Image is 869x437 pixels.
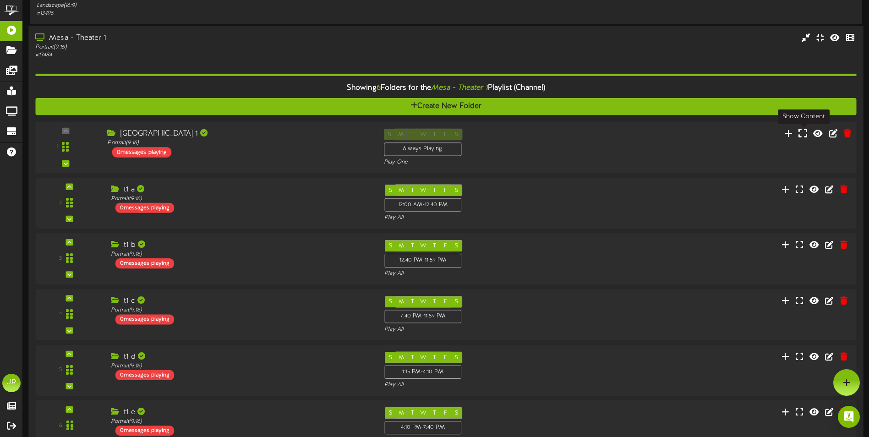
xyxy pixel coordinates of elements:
[115,259,174,269] div: 0 messages playing
[115,314,174,324] div: 0 messages playing
[433,243,436,250] span: T
[411,410,414,417] span: T
[444,243,447,250] span: F
[399,355,404,361] span: M
[111,251,371,259] div: Portrait ( 9:16 )
[838,406,860,428] div: Open Intercom Messenger
[399,410,404,417] span: M
[35,44,369,51] div: Portrait ( 9:16 )
[111,352,371,362] div: t1 d
[384,158,577,166] div: Play One
[420,299,426,305] span: W
[389,243,392,250] span: S
[115,426,174,436] div: 0 messages playing
[384,198,461,212] div: 12:00 AM - 12:40 PM
[112,147,172,157] div: 0 messages playing
[455,355,458,361] span: S
[384,142,461,156] div: Always Playing
[420,187,426,194] span: W
[37,10,370,17] div: # 13495
[111,306,371,314] div: Portrait ( 9:16 )
[389,355,392,361] span: S
[455,299,458,305] span: S
[35,98,856,115] button: Create New Folder
[28,78,863,98] div: Showing Folders for the Playlist (Channel)
[433,299,436,305] span: T
[444,355,447,361] span: F
[411,355,414,361] span: T
[384,421,461,435] div: 4:10 PM - 7:40 PM
[111,240,371,251] div: t1 b
[411,243,414,250] span: T
[384,310,461,323] div: 7:40 PM - 11:59 PM
[111,418,371,426] div: Portrait ( 9:16 )
[384,381,576,389] div: Play All
[389,187,392,194] span: S
[111,296,371,306] div: t1 c
[111,185,371,195] div: t1 a
[411,299,414,305] span: T
[433,187,436,194] span: T
[399,243,404,250] span: M
[377,84,381,92] span: 6
[37,2,370,10] div: Landscape ( 16:9 )
[420,355,426,361] span: W
[384,254,461,268] div: 12:40 PM - 11:59 PM
[389,410,392,417] span: S
[455,410,458,417] span: S
[115,370,174,380] div: 0 messages playing
[444,299,447,305] span: F
[107,129,370,139] div: [GEOGRAPHIC_DATA] 1
[399,187,404,194] span: M
[2,374,21,392] div: JR
[420,243,426,250] span: W
[455,187,458,194] span: S
[420,410,426,417] span: W
[59,422,62,430] div: 6
[444,187,447,194] span: F
[389,299,392,305] span: S
[115,203,174,213] div: 0 messages playing
[107,139,370,147] div: Portrait ( 9:16 )
[384,214,576,222] div: Play All
[111,195,371,203] div: Portrait ( 9:16 )
[384,270,576,278] div: Play All
[433,355,436,361] span: T
[431,84,488,92] i: Mesa - Theater 1
[455,243,458,250] span: S
[111,408,371,418] div: t1 e
[433,410,436,417] span: T
[384,366,461,379] div: 1:15 PM - 4:10 PM
[384,326,576,333] div: Play All
[111,362,371,370] div: Portrait ( 9:16 )
[411,187,414,194] span: T
[444,410,447,417] span: F
[35,51,369,59] div: # 13484
[399,299,404,305] span: M
[35,33,369,44] div: Mesa - Theater 1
